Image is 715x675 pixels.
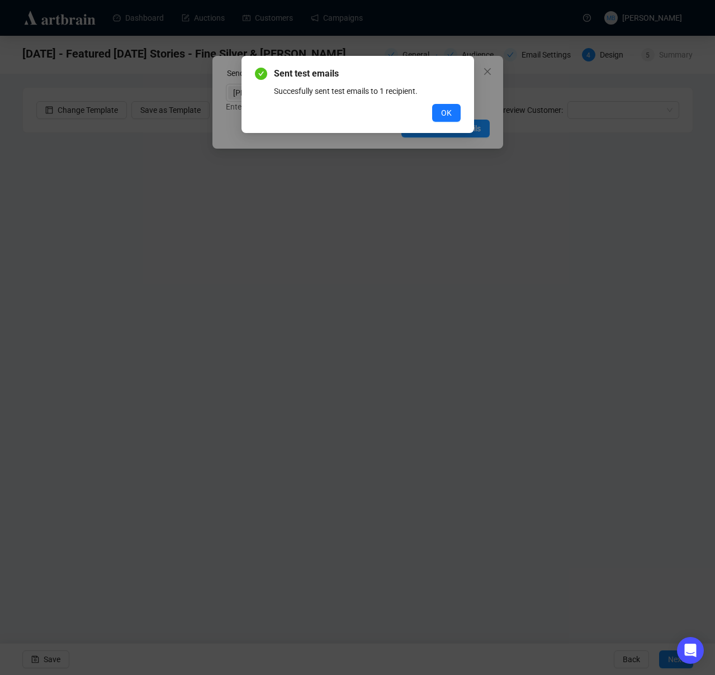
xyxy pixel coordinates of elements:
div: Open Intercom Messenger [677,637,704,664]
span: OK [441,107,452,119]
span: check-circle [255,68,267,80]
button: OK [432,104,461,122]
div: Succesfully sent test emails to 1 recipient. [274,85,461,97]
span: Sent test emails [274,67,461,80]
